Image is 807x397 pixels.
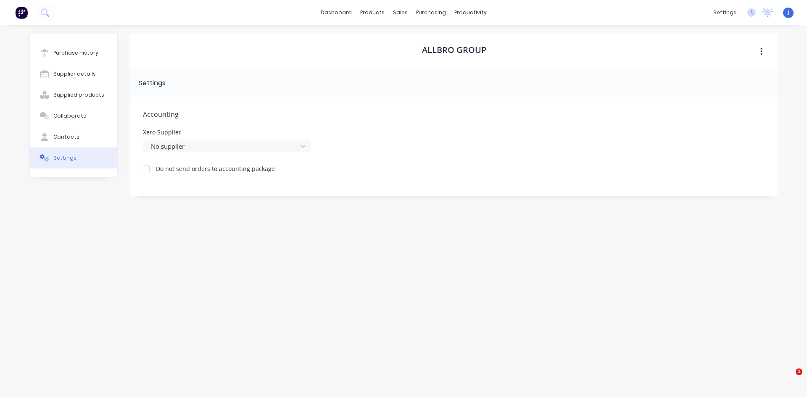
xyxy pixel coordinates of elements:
[709,6,741,19] div: settings
[53,49,98,57] div: Purchase history
[30,147,117,168] button: Settings
[422,45,486,55] h1: Allbro Group
[796,368,802,375] span: 1
[15,6,28,19] img: Factory
[143,129,311,135] div: Xero Supplier
[30,105,117,126] button: Collaborate
[30,42,117,63] button: Purchase history
[53,133,79,141] div: Contacts
[53,154,76,162] div: Settings
[30,84,117,105] button: Supplied products
[389,6,412,19] div: sales
[143,109,765,119] span: Accounting
[778,368,799,389] iframe: Intercom live chat
[53,91,104,99] div: Supplied products
[53,112,87,120] div: Collaborate
[412,6,450,19] div: purchasing
[788,9,789,16] span: J
[316,6,356,19] a: dashboard
[156,164,275,173] div: Do not send orders to accounting package
[53,70,96,78] div: Supplier details
[356,6,389,19] div: products
[30,126,117,147] button: Contacts
[450,6,491,19] div: productivity
[139,78,166,88] div: Settings
[30,63,117,84] button: Supplier details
